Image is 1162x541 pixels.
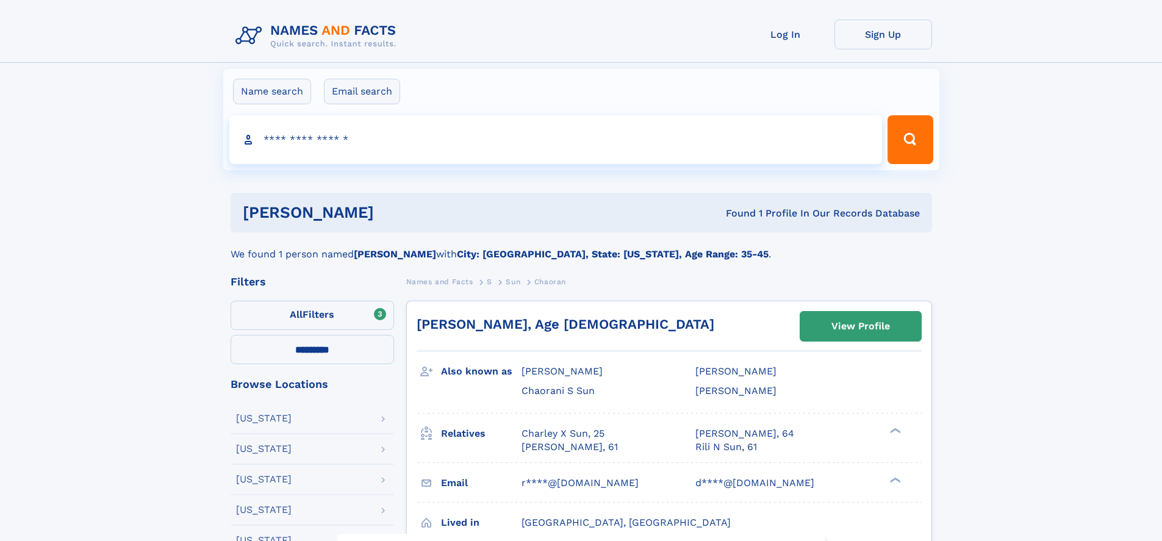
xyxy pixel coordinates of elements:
[487,274,492,289] a: S
[441,512,522,533] h3: Lived in
[522,365,603,377] span: [PERSON_NAME]
[887,426,902,434] div: ❯
[441,361,522,382] h3: Also known as
[290,309,303,320] span: All
[441,473,522,493] h3: Email
[800,312,921,341] a: View Profile
[506,278,520,286] span: Sun
[737,20,834,49] a: Log In
[522,517,731,528] span: [GEOGRAPHIC_DATA], [GEOGRAPHIC_DATA]
[231,379,394,390] div: Browse Locations
[550,207,920,220] div: Found 1 Profile In Our Records Database
[522,440,618,454] a: [PERSON_NAME], 61
[457,248,769,260] b: City: [GEOGRAPHIC_DATA], State: [US_STATE], Age Range: 35-45
[236,505,292,515] div: [US_STATE]
[236,475,292,484] div: [US_STATE]
[887,476,902,484] div: ❯
[487,278,492,286] span: S
[834,20,932,49] a: Sign Up
[441,423,522,444] h3: Relatives
[231,301,394,330] label: Filters
[522,385,595,396] span: Chaorani S Sun
[888,115,933,164] button: Search Button
[231,276,394,287] div: Filters
[236,414,292,423] div: [US_STATE]
[233,79,311,104] label: Name search
[406,274,473,289] a: Names and Facts
[231,232,932,262] div: We found 1 person named with .
[417,317,714,332] a: [PERSON_NAME], Age [DEMOGRAPHIC_DATA]
[695,440,757,454] a: Rili N Sun, 61
[324,79,400,104] label: Email search
[831,312,890,340] div: View Profile
[695,385,776,396] span: [PERSON_NAME]
[522,427,604,440] a: Charley X Sun, 25
[506,274,520,289] a: Sun
[229,115,883,164] input: search input
[243,205,550,220] h1: [PERSON_NAME]
[534,278,566,286] span: Chaoran
[695,365,776,377] span: [PERSON_NAME]
[354,248,436,260] b: [PERSON_NAME]
[231,20,406,52] img: Logo Names and Facts
[695,427,794,440] a: [PERSON_NAME], 64
[236,444,292,454] div: [US_STATE]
